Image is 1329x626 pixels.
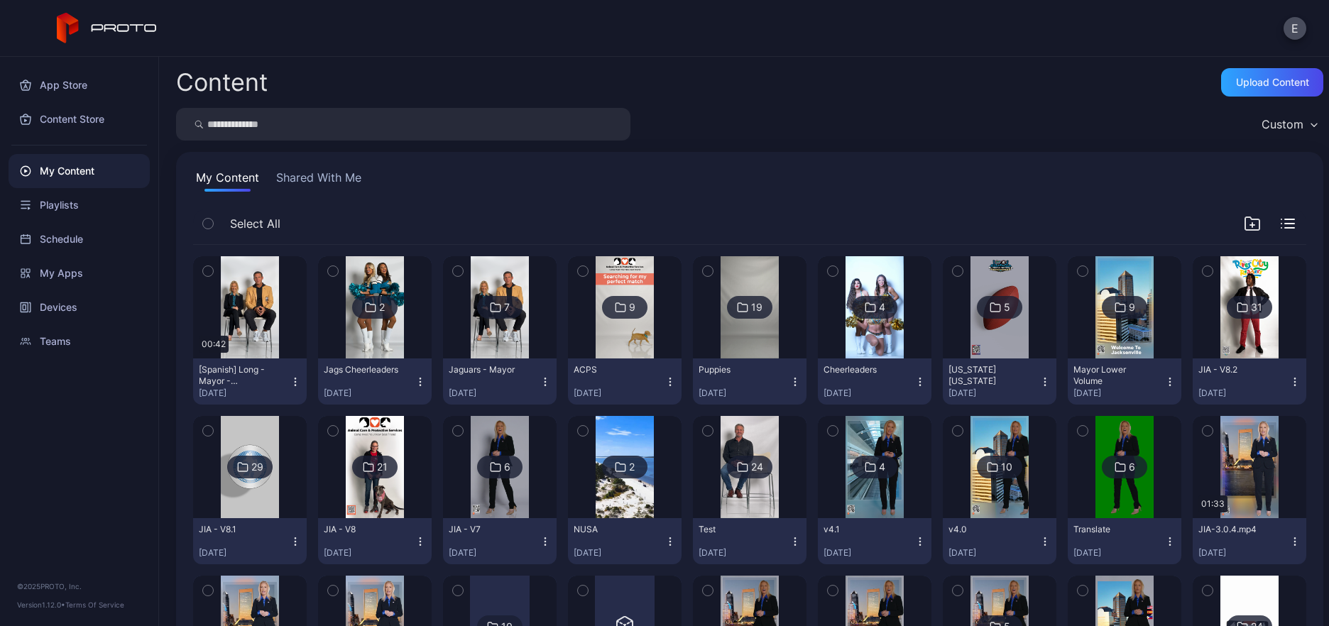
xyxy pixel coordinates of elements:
div: 31 [1251,301,1262,314]
div: JIA-3.0.4.mp4 [1198,524,1276,535]
div: Custom [1262,117,1303,131]
div: [DATE] [1198,547,1289,559]
div: 19 [751,301,762,314]
button: JIA - V8.1[DATE] [193,518,307,564]
div: Cheerleaders [824,364,902,375]
button: NUSA[DATE] [568,518,682,564]
button: Puppies[DATE] [693,358,806,405]
div: Jags Cheerleaders [324,364,402,375]
div: [DATE] [199,547,290,559]
button: Jaguars - Mayor[DATE] [443,358,557,405]
div: 9 [629,301,635,314]
div: 24 [751,461,763,473]
div: Translate [1073,524,1152,535]
div: © 2025 PROTO, Inc. [17,581,141,592]
button: JIA - V7[DATE] [443,518,557,564]
div: 2 [379,301,385,314]
button: My Content [193,169,262,192]
span: Select All [230,215,280,232]
button: Custom [1254,108,1323,141]
a: Teams [9,324,150,358]
div: Mayor Lower Volume [1073,364,1152,387]
button: v4.1[DATE] [818,518,931,564]
div: [DATE] [699,388,789,399]
div: Florida Georgia [948,364,1027,387]
button: ACPS[DATE] [568,358,682,405]
div: 10 [1001,461,1012,473]
div: [DATE] [449,547,540,559]
div: [DATE] [324,388,415,399]
div: JIA - V8 [324,524,402,535]
div: ACPS [574,364,652,375]
div: [DATE] [699,547,789,559]
div: Test [699,524,777,535]
button: Test[DATE] [693,518,806,564]
div: 2 [629,461,635,473]
div: [DATE] [1073,547,1164,559]
div: NUSA [574,524,652,535]
div: [Spanish] Long - Mayor - Boselli_v2(1).mp4 [199,364,277,387]
button: Translate[DATE] [1068,518,1181,564]
button: Cheerleaders[DATE] [818,358,931,405]
button: Jags Cheerleaders[DATE] [318,358,432,405]
button: [US_STATE] [US_STATE][DATE] [943,358,1056,405]
div: [DATE] [824,388,914,399]
div: [DATE] [449,388,540,399]
a: Devices [9,290,150,324]
button: v4.0[DATE] [943,518,1056,564]
div: [DATE] [948,547,1039,559]
button: JIA-3.0.4.mp4[DATE] [1193,518,1306,564]
div: v4.0 [948,524,1027,535]
a: Playlists [9,188,150,222]
button: Mayor Lower Volume[DATE] [1068,358,1181,405]
a: Schedule [9,222,150,256]
a: My Content [9,154,150,188]
div: 21 [377,461,388,473]
div: v4.1 [824,524,902,535]
div: Content [176,70,268,94]
div: 6 [504,461,510,473]
button: Shared With Me [273,169,364,192]
div: JIA - V7 [449,524,527,535]
div: [DATE] [574,388,664,399]
div: 6 [1129,461,1135,473]
div: [DATE] [824,547,914,559]
div: [DATE] [1198,388,1289,399]
div: Puppies [699,364,777,375]
div: Jaguars - Mayor [449,364,527,375]
div: [DATE] [199,388,290,399]
a: My Apps [9,256,150,290]
div: Upload Content [1236,77,1309,88]
button: JIA - V8[DATE] [318,518,432,564]
a: Terms Of Service [65,600,124,609]
div: 29 [251,461,263,473]
a: App Store [9,68,150,102]
div: 5 [1004,301,1010,314]
div: [DATE] [948,388,1039,399]
span: Version 1.12.0 • [17,600,65,609]
button: Upload Content [1221,68,1323,97]
div: [DATE] [1073,388,1164,399]
div: [DATE] [324,547,415,559]
div: [DATE] [574,547,664,559]
div: JIA - V8.2 [1198,364,1276,375]
button: [Spanish] Long - Mayor - Boselli_v2(1).mp4[DATE] [193,358,307,405]
a: Content Store [9,102,150,136]
button: JIA - V8.2[DATE] [1193,358,1306,405]
div: JIA - V8.1 [199,524,277,535]
div: 4 [879,461,885,473]
div: 9 [1129,301,1135,314]
div: 7 [504,301,510,314]
div: 4 [879,301,885,314]
button: E [1284,17,1306,40]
